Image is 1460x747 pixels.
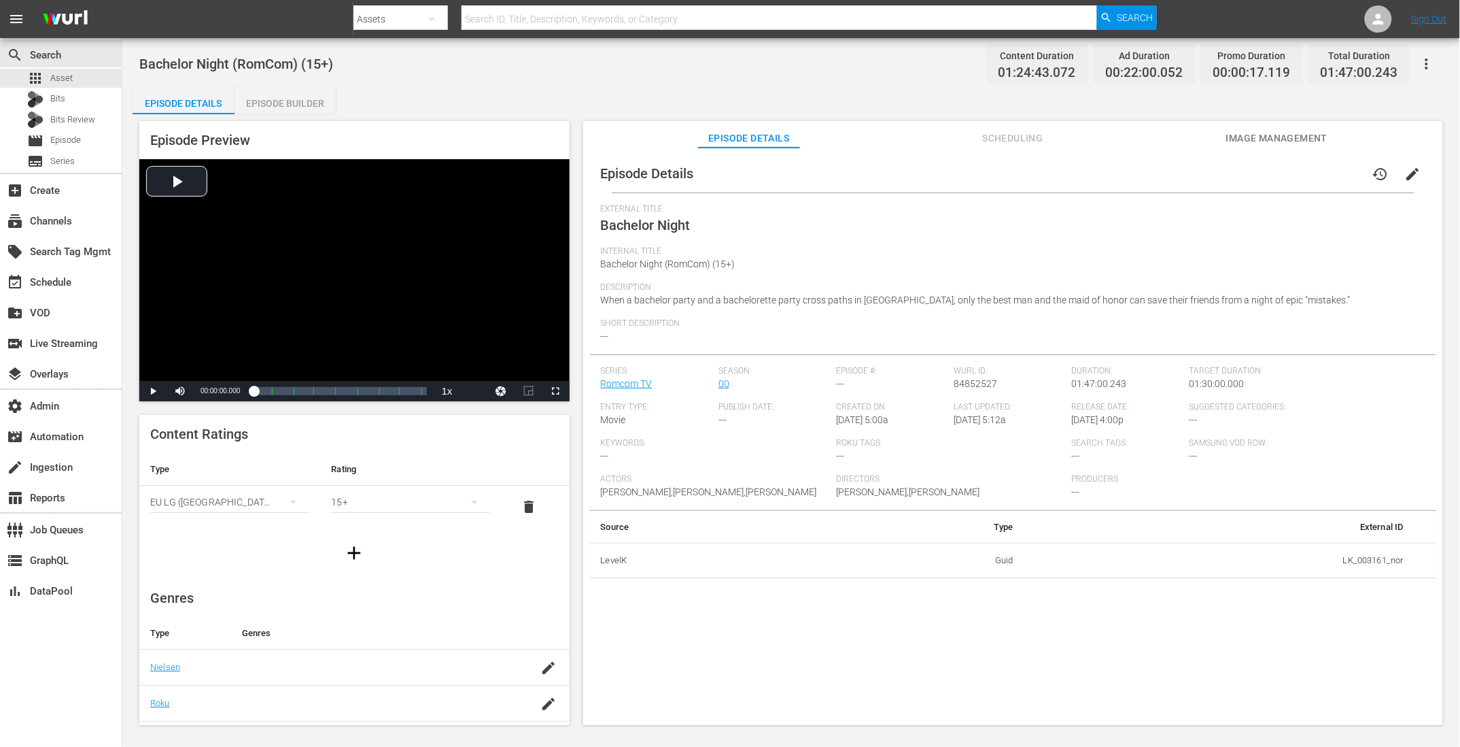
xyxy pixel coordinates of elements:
[601,366,712,377] span: Series:
[601,331,609,342] span: ---
[133,87,234,120] div: Episode Details
[50,71,73,85] span: Asset
[601,486,817,497] span: [PERSON_NAME],[PERSON_NAME],[PERSON_NAME]
[27,153,44,169] span: Series
[601,165,694,182] span: Episode Details
[150,698,170,708] a: Roku
[954,366,1064,377] span: Wurl ID:
[1189,414,1198,425] span: ---
[829,511,1024,544] th: Type
[601,414,626,425] span: Movie
[7,429,23,445] span: Automation
[1024,543,1414,578] td: LK_003161_nor
[27,112,44,128] div: Bits Review
[50,154,75,168] span: Series
[139,453,570,528] table: simple table
[1072,366,1183,377] span: Duration:
[1189,438,1300,449] span: Samsung VOD Row:
[7,274,23,290] span: Schedule
[7,398,23,414] span: Admin
[1412,14,1447,24] a: Sign Out
[962,130,1064,147] span: Scheduling
[998,46,1076,65] div: Content Duration
[1106,46,1183,65] div: Ad Duration
[1072,474,1301,485] span: Producers
[836,378,844,389] span: ---
[139,453,320,486] th: Type
[698,130,800,147] span: Episode Details
[829,543,1024,578] td: Guid
[512,491,545,523] button: delete
[1106,65,1183,81] span: 00:22:00.052
[1189,366,1419,377] span: Target Duration:
[601,474,830,485] span: Actors
[601,450,609,461] span: ---
[601,259,735,269] span: Bachelor Night (RomCom) (15+)
[1072,402,1183,413] span: Release Date:
[50,92,65,105] span: Bits
[8,11,24,27] span: menu
[50,113,95,127] span: Bits Review
[1189,450,1198,461] span: ---
[7,522,23,538] span: Job Queues
[133,87,234,114] button: Episode Details
[1364,158,1397,190] button: history
[201,387,240,395] span: 00:00:00.000
[590,543,829,578] th: LevelK
[7,335,23,352] span: Live Streaming
[515,381,542,401] button: Picture-in-Picture
[1072,450,1080,461] span: ---
[1024,511,1414,544] th: External ID
[27,133,44,149] span: Episode
[150,590,194,606] span: Genres
[1397,158,1429,190] button: edit
[1321,46,1398,65] div: Total Duration
[836,450,844,461] span: ---
[718,402,829,413] span: Publish Date:
[1117,5,1153,30] span: Search
[7,490,23,506] span: Reports
[521,499,537,515] span: delete
[601,402,712,413] span: Entry Type:
[234,87,336,120] div: Episode Builder
[601,318,1419,329] span: Short Description
[542,381,570,401] button: Fullscreen
[488,381,515,401] button: Jump To Time
[7,459,23,476] span: Ingestion
[1189,402,1419,413] span: Suggested Categories:
[590,511,829,544] th: Source
[1189,378,1245,389] span: 01:30:00.000
[1072,438,1183,449] span: Search Tags:
[150,426,248,442] span: Content Ratings
[7,182,23,199] span: Create
[50,133,81,147] span: Episode
[7,244,23,260] span: Search Tag Mgmt
[139,56,333,72] span: Bachelor Night (RomCom) (15+)
[1226,130,1328,147] span: Image Management
[998,65,1076,81] span: 01:24:43.072
[7,213,23,229] span: Channels
[234,87,336,114] button: Episode Builder
[601,246,1419,257] span: Internal Title
[590,511,1436,579] table: simple table
[601,438,830,449] span: Keywords:
[836,414,888,425] span: [DATE] 5:00a
[1372,166,1389,182] span: history
[231,617,525,650] th: Genres
[320,453,501,486] th: Rating
[167,381,194,401] button: Mute
[7,552,23,569] span: GraphQL
[954,414,1006,425] span: [DATE] 5:12a
[718,366,829,377] span: Season:
[139,381,167,401] button: Play
[1213,46,1291,65] div: Promo Duration
[1072,414,1124,425] span: [DATE] 4:00p
[139,617,231,650] th: Type
[434,381,461,401] button: Playback Rate
[836,474,1065,485] span: Directors
[331,483,490,521] div: 15+
[7,366,23,382] span: Overlays
[254,387,426,395] div: Progress Bar
[7,583,23,599] span: DataPool
[836,486,979,497] span: [PERSON_NAME],[PERSON_NAME]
